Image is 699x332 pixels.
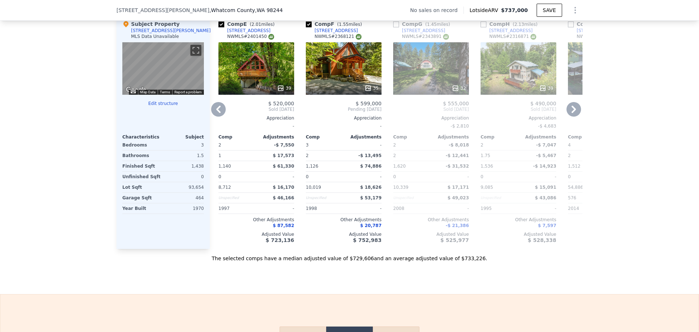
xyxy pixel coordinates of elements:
[174,90,202,94] a: Report a problem
[568,28,620,34] a: [STREET_ADDRESS]
[481,151,517,161] div: 1.75
[433,172,469,182] div: -
[393,106,469,112] span: Sold [DATE]
[273,195,294,200] span: $ 46,166
[218,203,255,214] div: 1997
[345,140,382,150] div: -
[536,142,556,148] span: -$ 7,047
[122,193,162,203] div: Garage Sqft
[402,34,449,40] div: NWMLS # 2343891
[393,134,431,140] div: Comp
[539,85,553,92] div: 39
[306,115,382,121] div: Appreciation
[481,185,493,190] span: 9,085
[568,203,604,214] div: 2014
[568,20,623,28] div: Comp I
[258,203,294,214] div: -
[470,7,501,14] span: Lotside ARV
[446,153,469,158] span: -$ 12,441
[165,203,204,214] div: 1970
[268,34,274,40] img: NWMLS Logo
[393,164,406,169] span: 1,620
[334,22,365,27] span: ( miles)
[481,174,483,179] span: 0
[393,115,469,121] div: Appreciation
[481,193,517,203] div: Unspecified
[360,185,382,190] span: $ 18,626
[258,172,294,182] div: -
[520,172,556,182] div: -
[266,237,294,243] span: $ 723,136
[165,172,204,182] div: 0
[410,7,463,14] div: No sales on record
[344,134,382,140] div: Adjustments
[122,140,162,150] div: Bedrooms
[446,223,469,228] span: -$ 21,386
[568,231,644,237] div: Adjusted Value
[568,164,580,169] span: 1,512
[356,34,362,40] img: NWMLS Logo
[364,85,379,92] div: 35
[218,115,294,121] div: Appreciation
[451,124,469,129] span: -$ 2,810
[481,134,518,140] div: Comp
[393,20,453,28] div: Comp G
[306,193,342,203] div: Unspecified
[306,203,342,214] div: 1998
[218,121,294,131] div: -
[447,195,469,200] span: $ 49,023
[535,195,556,200] span: $ 43,086
[122,134,163,140] div: Characteristics
[360,164,382,169] span: $ 74,886
[218,20,277,28] div: Comp E
[568,3,582,17] button: Show Options
[124,85,148,95] a: Open this area in Google Maps (opens a new window)
[252,22,261,27] span: 2.01
[163,134,204,140] div: Subject
[402,28,445,34] div: [STREET_ADDRESS]
[393,142,396,148] span: 2
[481,106,556,112] span: Sold [DATE]
[393,28,445,34] a: [STREET_ADDRESS]
[306,106,382,112] span: Pending [DATE]
[273,164,294,169] span: $ 61,330
[481,217,556,223] div: Other Adjustments
[427,22,437,27] span: 1.45
[568,121,644,131] div: -
[528,237,556,243] span: $ 528,338
[122,42,204,95] div: Map
[433,203,469,214] div: -
[577,34,624,40] div: NWMLS # 2416431
[306,20,365,28] div: Comp F
[306,174,309,179] span: 0
[273,185,294,190] span: $ 16,170
[577,28,620,34] div: [STREET_ADDRESS]
[530,101,556,106] span: $ 490,000
[489,34,536,40] div: NWMLS # 2316871
[514,22,524,27] span: 2.13
[443,34,449,40] img: NWMLS Logo
[160,90,170,94] a: Terms (opens in new tab)
[122,203,162,214] div: Year Built
[501,7,528,13] span: $737,000
[393,203,430,214] div: 2008
[218,106,294,112] span: Sold [DATE]
[530,34,536,40] img: NWMLS Logo
[443,101,469,106] span: $ 555,000
[489,28,533,34] div: [STREET_ADDRESS]
[481,20,540,28] div: Comp H
[353,237,382,243] span: $ 752,983
[124,85,148,95] img: Google
[218,185,231,190] span: 8,712
[306,217,382,223] div: Other Adjustments
[306,231,382,237] div: Adjusted Value
[122,172,162,182] div: Unfinished Sqft
[122,161,162,171] div: Finished Sqft
[268,101,294,106] span: $ 520,000
[306,134,344,140] div: Comp
[256,134,294,140] div: Adjustments
[306,164,318,169] span: 1,126
[165,151,204,161] div: 1.5
[122,20,179,28] div: Subject Property
[165,161,204,171] div: 1,438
